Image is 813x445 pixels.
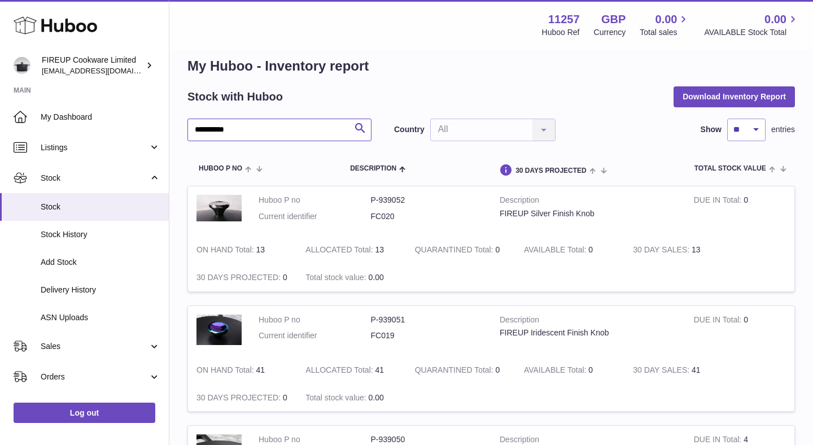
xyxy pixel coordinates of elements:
[500,315,677,328] strong: Description
[42,55,143,76] div: FIREUP Cookware Limited
[694,315,744,327] strong: DUE IN Total
[196,393,283,405] strong: 30 DAYS PROJECTED
[601,12,626,27] strong: GBP
[542,27,580,38] div: Huboo Ref
[14,403,155,423] a: Log out
[371,330,483,341] dd: FC019
[259,315,371,325] dt: Huboo P no
[259,211,371,222] dt: Current identifier
[704,12,799,38] a: 0.00 AVAILABLE Stock Total
[394,124,425,135] label: Country
[415,245,496,257] strong: QUARANTINED Total
[496,245,500,254] span: 0
[188,356,297,384] td: 41
[196,245,256,257] strong: ON HAND Total
[259,434,371,445] dt: Huboo P no
[524,245,588,257] strong: AVAILABLE Total
[371,195,483,206] dd: P-939052
[685,186,794,236] td: 0
[196,195,242,221] img: product image
[196,315,242,345] img: product image
[369,273,384,282] span: 0.00
[305,245,375,257] strong: ALLOCATED Total
[369,393,384,402] span: 0.00
[704,27,799,38] span: AVAILABLE Stock Total
[41,112,160,123] span: My Dashboard
[694,165,766,172] span: Total stock value
[624,236,733,264] td: 13
[415,365,496,377] strong: QUARANTINED Total
[500,328,677,338] div: FIREUP Iridescent Finish Knob
[42,66,166,75] span: [EMAIL_ADDRESS][DOMAIN_NAME]
[196,365,256,377] strong: ON HAND Total
[297,356,406,384] td: 41
[515,356,624,384] td: 0
[594,27,626,38] div: Currency
[305,273,368,285] strong: Total stock value
[694,195,744,207] strong: DUE IN Total
[548,12,580,27] strong: 11257
[371,434,483,445] dd: P-939050
[199,165,242,172] span: Huboo P no
[41,372,148,382] span: Orders
[655,12,677,27] span: 0.00
[41,202,160,212] span: Stock
[371,315,483,325] dd: P-939051
[633,365,692,377] strong: 30 DAY SALES
[259,330,371,341] dt: Current identifier
[305,365,375,377] strong: ALLOCATED Total
[41,173,148,184] span: Stock
[187,89,283,104] h2: Stock with Huboo
[305,393,368,405] strong: Total stock value
[500,208,677,219] div: FIREUP Silver Finish Knob
[297,236,406,264] td: 13
[188,236,297,264] td: 13
[41,142,148,153] span: Listings
[701,124,722,135] label: Show
[196,273,283,285] strong: 30 DAYS PROJECTED
[764,12,786,27] span: 0.00
[496,365,500,374] span: 0
[14,57,30,74] img: contact@fireupuk.com
[515,236,624,264] td: 0
[685,306,794,356] td: 0
[515,167,587,174] span: 30 DAYS PROJECTED
[41,341,148,352] span: Sales
[674,86,795,107] button: Download Inventory Report
[41,257,160,268] span: Add Stock
[500,195,677,208] strong: Description
[350,165,396,172] span: Description
[771,124,795,135] span: entries
[41,229,160,240] span: Stock History
[188,384,297,412] td: 0
[41,312,160,323] span: ASN Uploads
[624,356,733,384] td: 41
[188,264,297,291] td: 0
[371,211,483,222] dd: FC020
[259,195,371,206] dt: Huboo P no
[187,57,795,75] h1: My Huboo - Inventory report
[640,12,690,38] a: 0.00 Total sales
[41,285,160,295] span: Delivery History
[524,365,588,377] strong: AVAILABLE Total
[640,27,690,38] span: Total sales
[633,245,692,257] strong: 30 DAY SALES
